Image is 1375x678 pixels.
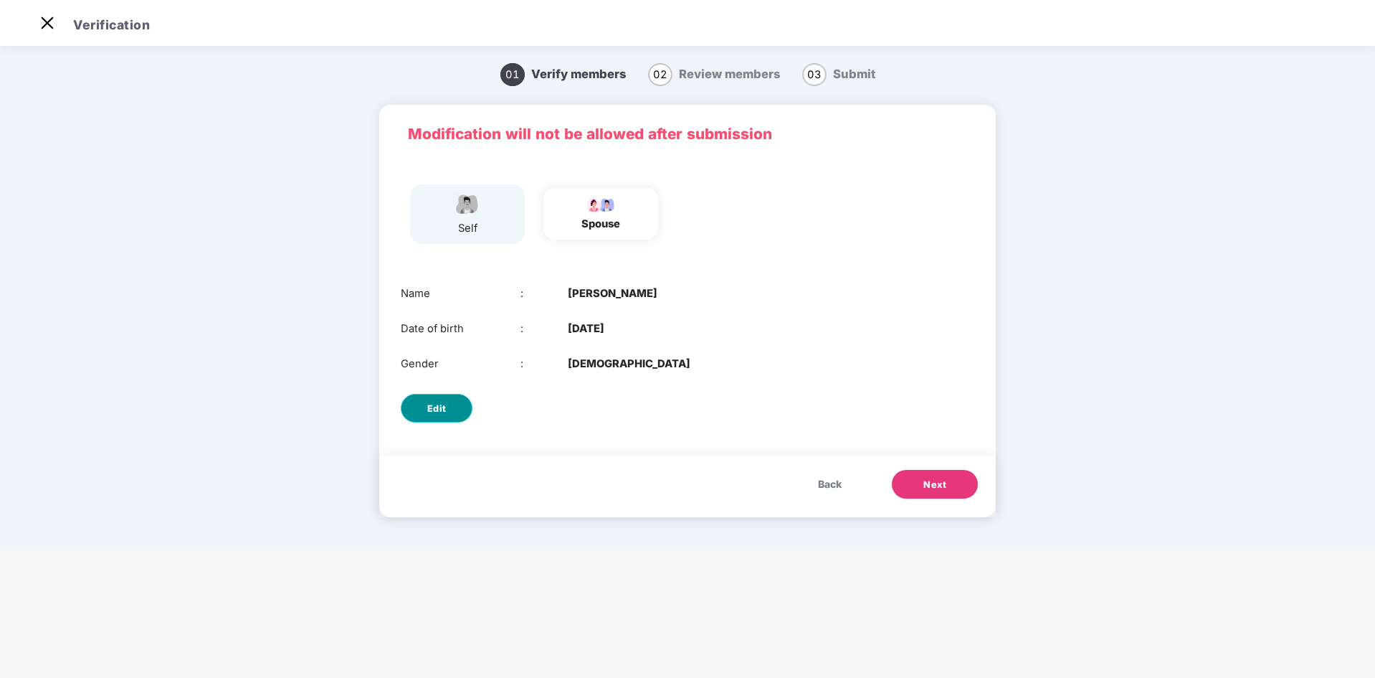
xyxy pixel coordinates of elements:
[520,321,568,337] div: :
[449,220,485,237] div: self
[401,394,472,423] button: Edit
[833,67,875,81] span: Submit
[520,286,568,302] div: :
[679,67,781,81] span: Review members
[520,356,568,372] div: :
[648,63,672,86] span: 02
[583,195,619,212] img: svg+xml;base64,PHN2ZyB4bWxucz0iaHR0cDovL3d3dy53My5vcmcvMjAwMC9zdmciIHdpZHRoPSI5Ny44OTciIGhlaWdodD...
[401,356,520,372] div: Gender
[581,216,620,232] div: spouse
[818,476,842,492] span: Back
[804,470,856,499] button: Back
[449,192,485,217] img: svg+xml;base64,PHN2ZyBpZD0iRW1wbG95ZWVfbWFsZSIgeG1sbnM9Imh0dHA6Ly93d3cudzMub3JnLzIwMDAvc3ZnIiB3aW...
[568,321,604,337] b: [DATE]
[531,67,627,81] span: Verify members
[401,286,520,302] div: Name
[427,402,447,416] span: Edit
[892,470,978,499] button: Next
[568,356,690,372] b: [DEMOGRAPHIC_DATA]
[500,63,525,86] span: 01
[568,286,657,302] b: [PERSON_NAME]
[401,321,520,337] div: Date of birth
[408,123,967,146] p: Modification will not be allowed after submission
[923,478,946,492] span: Next
[802,63,827,86] span: 03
